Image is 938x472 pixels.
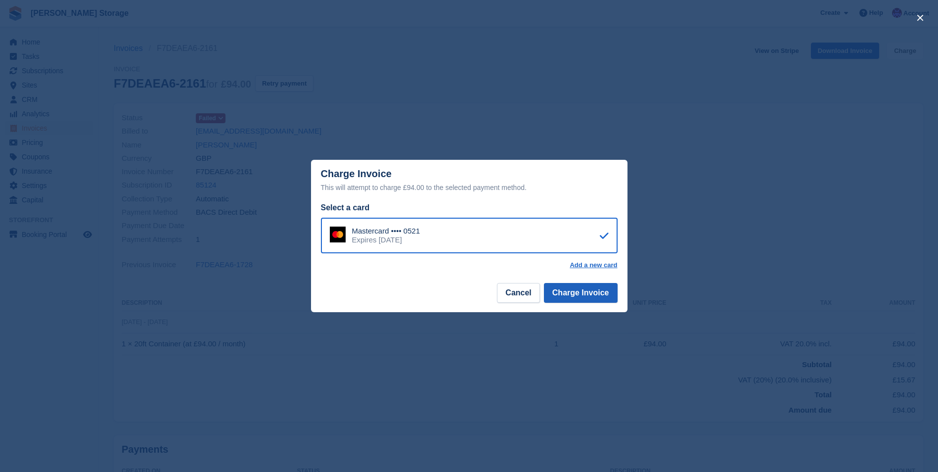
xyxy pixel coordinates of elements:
img: Mastercard Logo [330,227,346,242]
div: Select a card [321,202,618,214]
div: Expires [DATE] [352,236,420,244]
div: Mastercard •••• 0521 [352,227,420,236]
div: Charge Invoice [321,168,618,193]
button: Charge Invoice [544,283,618,303]
button: close [912,10,928,26]
a: Add a new card [570,261,617,269]
div: This will attempt to charge £94.00 to the selected payment method. [321,182,618,193]
button: Cancel [497,283,539,303]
